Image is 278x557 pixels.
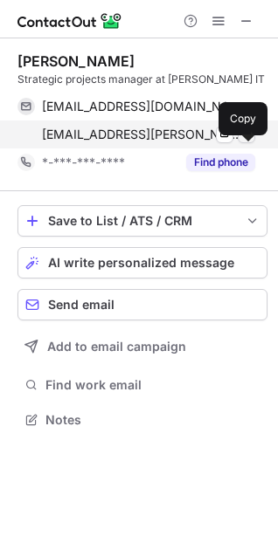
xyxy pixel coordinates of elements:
[17,10,122,31] img: ContactOut v5.3.10
[42,99,242,114] span: [EMAIL_ADDRESS][DOMAIN_NAME]
[17,331,268,362] button: Add to email campaign
[17,247,268,278] button: AI write personalized message
[17,289,268,320] button: Send email
[17,52,135,70] div: [PERSON_NAME]
[17,205,268,237] button: save-profile-one-click
[42,127,242,142] span: [EMAIL_ADDRESS][PERSON_NAME][DOMAIN_NAME]
[17,72,268,87] div: Strategic projects manager at [PERSON_NAME] IT
[48,298,115,312] span: Send email
[45,412,261,428] span: Notes
[47,340,186,354] span: Add to email campaign
[48,256,234,270] span: AI write personalized message
[48,214,237,228] div: Save to List / ATS / CRM
[17,373,268,397] button: Find work email
[17,408,268,432] button: Notes
[186,154,255,171] button: Reveal Button
[45,377,261,393] span: Find work email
